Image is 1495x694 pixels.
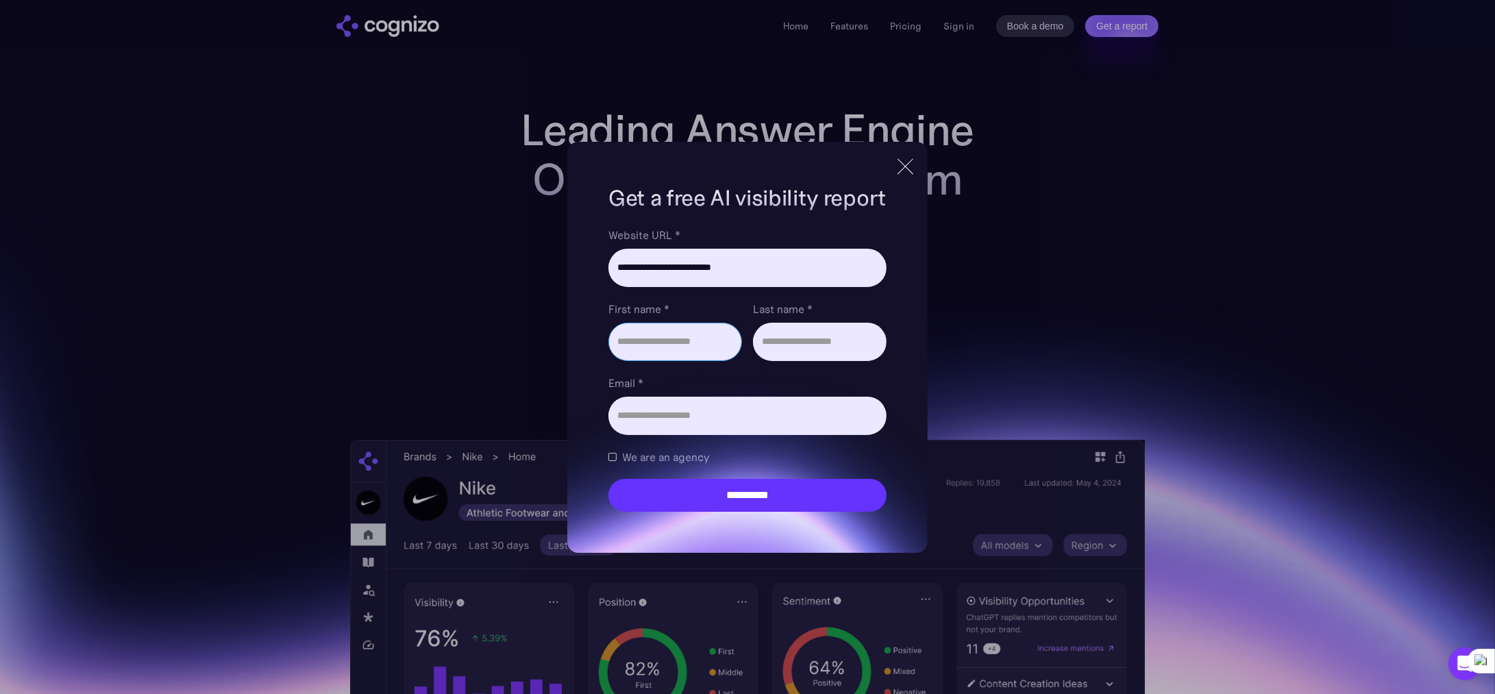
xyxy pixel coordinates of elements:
label: Website URL * [608,227,887,243]
label: Last name * [753,301,887,317]
div: Open Intercom Messenger [1448,647,1481,680]
label: First name * [608,301,742,317]
h1: Get a free AI visibility report [608,183,887,213]
form: Brand Report Form [608,227,887,512]
label: Email * [608,375,887,391]
span: We are an agency [622,449,709,465]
